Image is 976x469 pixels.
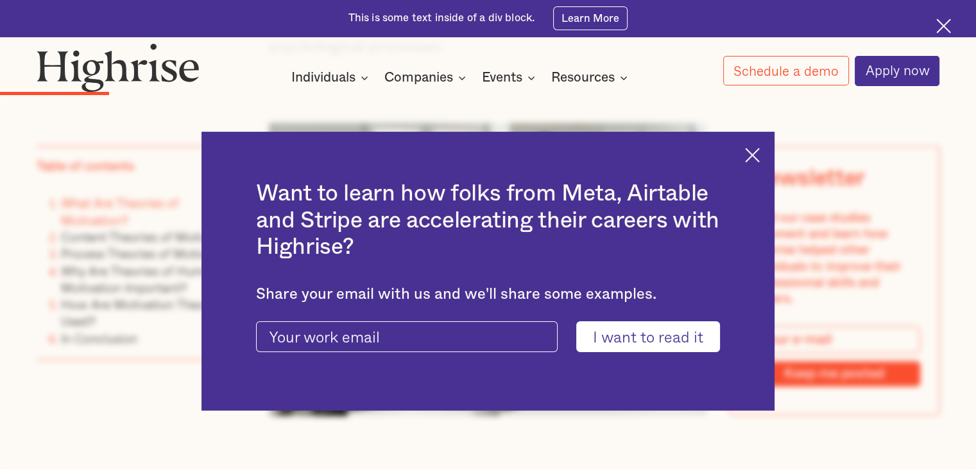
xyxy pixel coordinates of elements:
[551,70,631,85] div: Resources
[384,70,453,85] div: Companies
[482,70,539,85] div: Events
[553,6,628,30] a: Learn More
[482,70,522,85] div: Events
[348,11,535,26] div: This is some text inside of a div block.
[256,321,719,352] form: current-ascender-blog-article-modal-form
[936,19,951,33] img: Cross icon
[576,321,720,352] input: I want to read it
[723,56,849,85] a: Schedule a demo
[256,285,719,303] div: Share your email with us and we'll share some examples.
[551,70,615,85] div: Resources
[384,70,470,85] div: Companies
[256,181,719,260] h2: Want to learn how folks from Meta, Airtable and Stripe are accelerating their careers with Highrise?
[291,70,355,85] div: Individuals
[745,148,760,163] img: Cross icon
[256,321,558,352] input: Your work email
[855,56,939,86] a: Apply now
[37,43,200,93] img: Highrise logo
[291,70,372,85] div: Individuals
